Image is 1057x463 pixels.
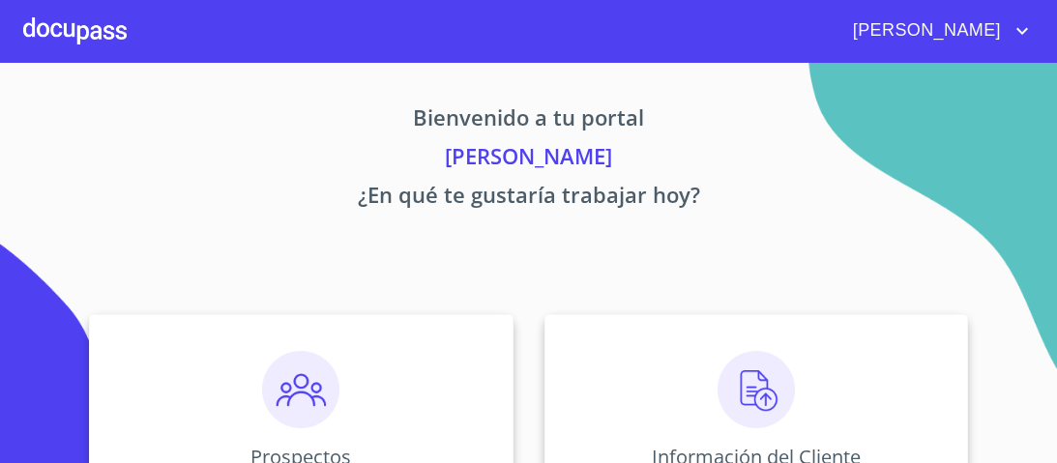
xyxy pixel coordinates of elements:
p: [PERSON_NAME] [23,140,1034,179]
img: prospectos.png [262,351,339,428]
img: carga.png [718,351,795,428]
span: [PERSON_NAME] [838,15,1011,46]
p: Bienvenido a tu portal [23,101,1034,140]
button: account of current user [838,15,1034,46]
p: ¿En qué te gustaría trabajar hoy? [23,179,1034,217]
